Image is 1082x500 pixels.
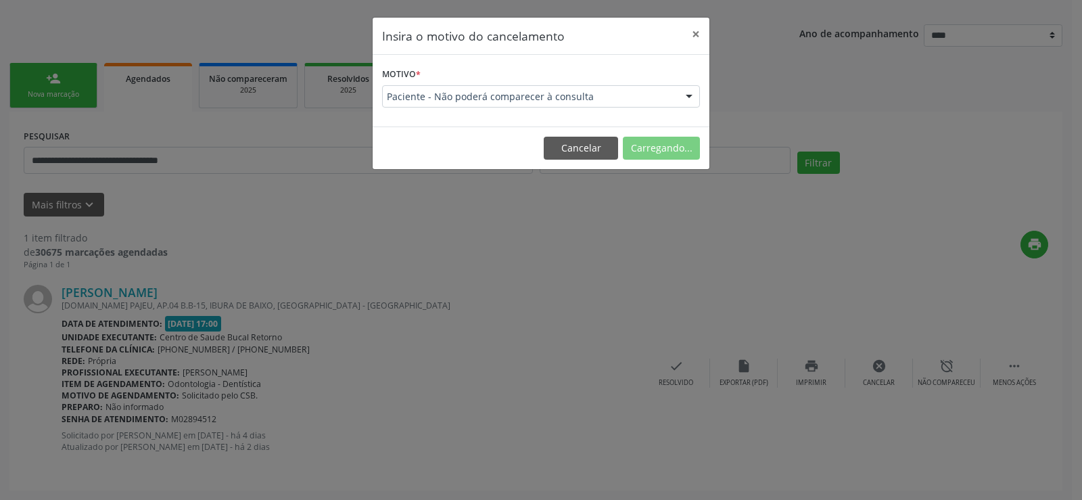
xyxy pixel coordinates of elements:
label: Motivo [382,64,421,85]
span: Paciente - Não poderá comparecer à consulta [387,90,672,104]
button: Carregando... [623,137,700,160]
h5: Insira o motivo do cancelamento [382,27,565,45]
button: Close [682,18,709,51]
button: Cancelar [544,137,618,160]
